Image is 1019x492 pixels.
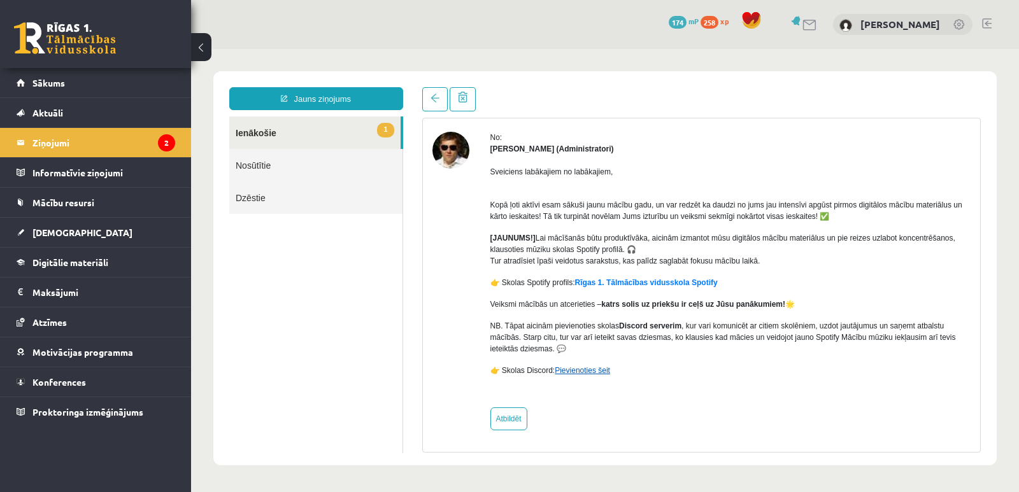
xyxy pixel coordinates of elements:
a: Rīgas 1. Tālmācības vidusskola [14,22,116,54]
a: Atbildēt [299,358,336,381]
p: 👉 Skolas Spotify profils: [299,228,780,239]
a: Motivācijas programma [17,337,175,367]
p: Lai mācīšanās būtu produktīvāka, aicinām izmantot mūsu digitālos mācību materiālus un pie reizes ... [299,183,780,218]
legend: Ziņojumi [32,128,175,157]
a: Rīgas 1. Tālmācības vidusskola Spotify [384,229,527,238]
span: [DEMOGRAPHIC_DATA] [32,227,132,238]
span: Proktoringa izmēģinājums [32,406,143,418]
a: Maksājumi [17,278,175,307]
a: Nosūtītie [38,100,211,132]
img: Ivo Čapiņš [241,83,278,120]
span: 174 [669,16,687,29]
p: Veiksmi mācībās un atcerieties – 🌟 [299,250,780,261]
div: No: [299,83,780,94]
a: Jauns ziņojums [38,38,212,61]
a: [PERSON_NAME] [860,18,940,31]
legend: Maksājumi [32,278,175,307]
span: Digitālie materiāli [32,257,108,268]
strong: [JAUNUMS!] [299,185,345,193]
a: Mācību resursi [17,188,175,217]
p: 👉 Skolas Discord: [299,316,780,327]
p: Sveiciens labākajiem no labākajiem, [299,117,780,129]
a: 174 mP [669,16,699,26]
a: 258 xp [701,16,735,26]
span: 258 [701,16,718,29]
a: Atzīmes [17,307,175,337]
a: Ziņojumi2 [17,128,175,157]
a: Digitālie materiāli [17,248,175,277]
img: Amālija Gabrene [839,19,852,32]
strong: [PERSON_NAME] (Administratori) [299,95,423,104]
a: Dzēstie [38,132,211,165]
p: NB. Tāpat aicinām pievienoties skolas , kur vari komunicēt ar citiem skolēniem, uzdot jautājumus ... [299,271,780,306]
span: xp [720,16,729,26]
a: Proktoringa izmēģinājums [17,397,175,426]
a: Pievienoties šeit [364,317,419,326]
span: Sākums [32,77,65,88]
span: 1 [186,74,203,88]
span: Motivācijas programma [32,346,133,358]
legend: Informatīvie ziņojumi [32,158,175,187]
span: Aktuāli [32,107,63,118]
strong: Discord serverim [428,272,490,281]
span: mP [688,16,699,26]
a: Aktuāli [17,98,175,127]
i: 2 [158,134,175,151]
strong: katrs solis uz priekšu ir ceļš uz Jūsu panākumiem! [410,251,594,260]
a: Informatīvie ziņojumi [17,158,175,187]
a: Konferences [17,367,175,397]
span: Mācību resursi [32,197,94,208]
a: [DEMOGRAPHIC_DATA] [17,218,175,247]
a: 1Ienākošie [38,67,210,100]
p: Kopā ļoti aktīvi esam sākuši jaunu mācību gadu, un var redzēt ka daudzi no jums jau intensīvi apg... [299,139,780,173]
span: Atzīmes [32,316,67,328]
span: Konferences [32,376,86,388]
a: Sākums [17,68,175,97]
